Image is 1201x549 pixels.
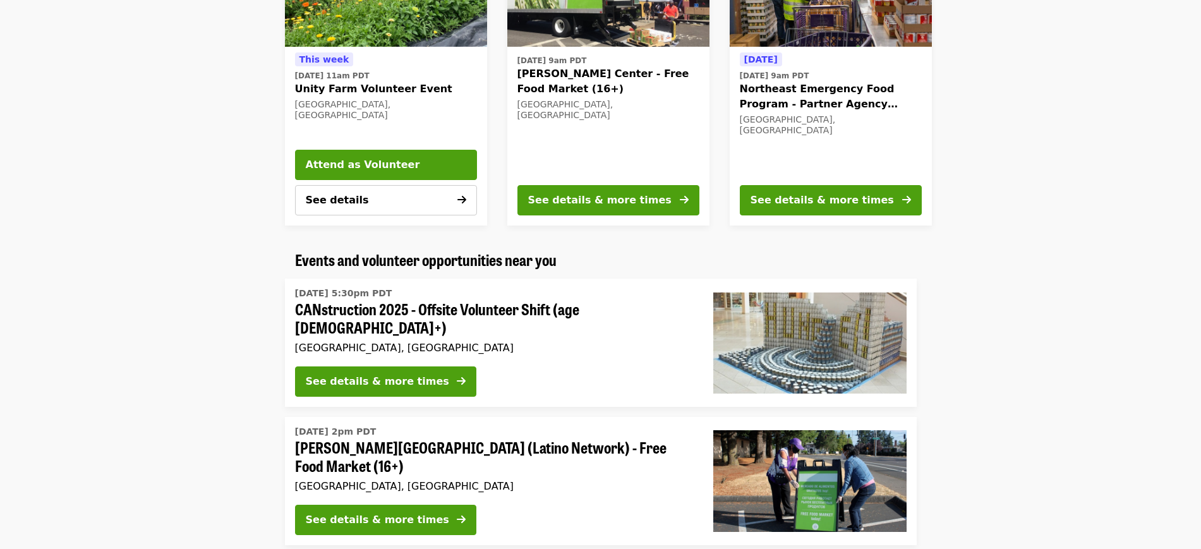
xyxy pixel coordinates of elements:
[295,185,477,215] button: See details
[517,66,699,97] span: [PERSON_NAME] Center - Free Food Market (16+)
[295,366,476,397] button: See details & more times
[295,480,693,492] div: [GEOGRAPHIC_DATA], [GEOGRAPHIC_DATA]
[680,194,689,206] i: arrow-right icon
[295,81,477,97] span: Unity Farm Volunteer Event
[295,287,392,300] time: [DATE] 5:30pm PDT
[517,55,587,66] time: [DATE] 9am PDT
[713,430,907,531] img: Rigler Elementary School (Latino Network) - Free Food Market (16+) organized by Oregon Food Bank
[902,194,911,206] i: arrow-right icon
[295,70,370,81] time: [DATE] 11am PDT
[751,193,894,208] div: See details & more times
[295,248,557,270] span: Events and volunteer opportunities near you
[299,54,349,64] span: This week
[295,342,693,354] div: [GEOGRAPHIC_DATA], [GEOGRAPHIC_DATA]
[457,514,466,526] i: arrow-right icon
[306,157,466,172] span: Attend as Volunteer
[457,375,466,387] i: arrow-right icon
[528,193,672,208] div: See details & more times
[713,293,907,394] img: CANstruction 2025 - Offsite Volunteer Shift (age 16+) organized by Oregon Food Bank
[740,185,922,215] button: See details & more times
[740,114,922,136] div: [GEOGRAPHIC_DATA], [GEOGRAPHIC_DATA]
[295,150,477,180] button: Attend as Volunteer
[517,185,699,215] button: See details & more times
[306,374,449,389] div: See details & more times
[740,81,922,112] span: Northeast Emergency Food Program - Partner Agency Support
[295,425,377,438] time: [DATE] 2pm PDT
[306,512,449,528] div: See details & more times
[517,99,699,121] div: [GEOGRAPHIC_DATA], [GEOGRAPHIC_DATA]
[285,279,917,407] a: See details for "CANstruction 2025 - Offsite Volunteer Shift (age 16+)"
[295,438,693,475] span: [PERSON_NAME][GEOGRAPHIC_DATA] (Latino Network) - Free Food Market (16+)
[740,70,809,81] time: [DATE] 9am PDT
[295,300,693,337] span: CANstruction 2025 - Offsite Volunteer Shift (age [DEMOGRAPHIC_DATA]+)
[285,417,917,545] a: See details for "Rigler Elementary School (Latino Network) - Free Food Market (16+)"
[295,52,477,123] a: See details for "Unity Farm Volunteer Event"
[295,99,477,121] div: [GEOGRAPHIC_DATA], [GEOGRAPHIC_DATA]
[457,194,466,206] i: arrow-right icon
[306,194,369,206] span: See details
[744,54,778,64] span: [DATE]
[295,505,476,535] button: See details & more times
